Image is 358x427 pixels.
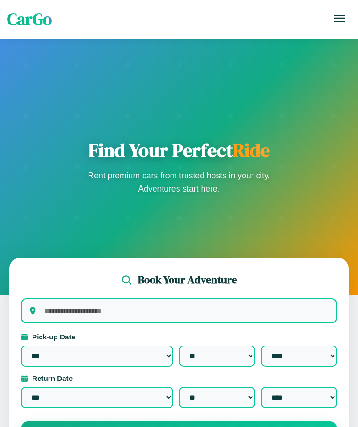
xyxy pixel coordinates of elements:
span: CarGo [7,8,52,31]
p: Rent premium cars from trusted hosts in your city. Adventures start here. [85,169,273,195]
label: Return Date [21,374,337,382]
label: Pick-up Date [21,333,337,341]
h2: Book Your Adventure [138,273,237,287]
span: Ride [233,137,270,163]
h1: Find Your Perfect [85,139,273,161]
